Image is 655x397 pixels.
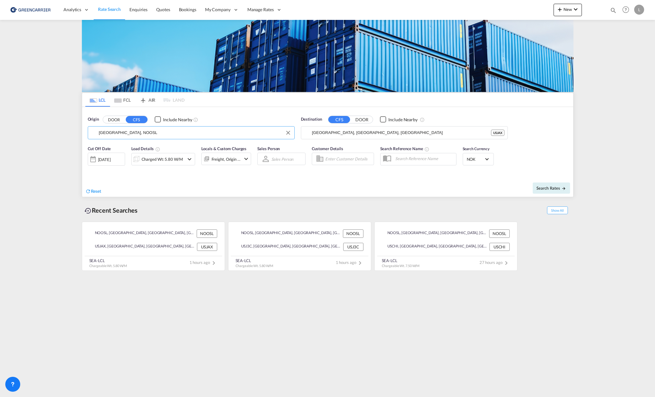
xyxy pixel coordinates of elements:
md-pagination-wrapper: Use the left and right arrow keys to navigate between tabs [85,93,185,107]
button: DOOR [103,116,125,123]
div: Include Nearby [388,117,418,123]
span: Analytics [63,7,81,13]
md-checkbox: Checkbox No Ink [380,116,418,123]
span: Enquiries [129,7,147,12]
input: Search Reference Name [392,154,456,163]
span: Reset [91,188,101,194]
md-icon: icon-chevron-down [186,155,193,163]
div: Charged Wt: 5.80 W/M [142,155,183,164]
md-input-container: Jacksonville, FL, USJAX [301,127,508,139]
md-input-container: Oslo, NOOSL [88,127,294,139]
span: Help [620,4,631,15]
div: Origin DOOR CFS Checkbox No InkUnchecked: Ignores neighbouring ports when fetching rates.Checked ... [82,107,573,197]
md-tab-item: LCL [85,93,110,107]
md-icon: icon-plus 400-fg [556,6,564,13]
input: Search by Port [99,128,291,137]
img: GreenCarrierFCL_LCL.png [82,20,573,92]
div: SEA-LCL [382,258,420,263]
div: USCHI, Chicago, IL, United States, North America, Americas [382,243,488,251]
div: Help [620,4,634,16]
md-icon: icon-chevron-down [572,6,579,13]
span: Customer Details [312,146,343,151]
span: Origin [88,116,99,122]
md-icon: icon-refresh [85,188,91,194]
md-tab-item: FCL [110,93,135,107]
span: Show All [547,206,568,214]
span: 1 hours ago [336,260,364,265]
md-icon: icon-backup-restore [84,207,92,215]
md-tab-item: AIR [135,93,160,107]
div: SEA-LCL [236,258,274,263]
div: USJAX [197,243,217,251]
span: Bookings [179,7,196,12]
button: CFS [328,116,350,123]
recent-search-card: NOOSL, [GEOGRAPHIC_DATA], [GEOGRAPHIC_DATA], [GEOGRAPHIC_DATA], [GEOGRAPHIC_DATA] NOOSLUSJ3C, [GE... [228,222,371,271]
button: Clear Input [283,128,293,137]
md-datepicker: Select [88,165,92,173]
md-icon: icon-magnify [610,7,617,14]
div: NOOSL [343,229,363,238]
div: USJAX, Jacksonville, FL, United States, North America, Americas [90,243,195,251]
span: My Company [205,7,231,13]
button: Search Ratesicon-arrow-right [533,182,570,194]
input: Search by Port [312,128,491,137]
button: DOOR [351,116,373,123]
div: USJ3C, Jacksonville, OR, United States, North America, Americas [236,243,342,251]
div: L [634,5,644,15]
md-select: Sales Person [271,155,294,164]
button: icon-plus 400-fgNewicon-chevron-down [554,4,582,16]
recent-search-card: NOOSL, [GEOGRAPHIC_DATA], [GEOGRAPHIC_DATA], [GEOGRAPHIC_DATA], [GEOGRAPHIC_DATA] NOOSLUSCHI, [GE... [374,222,517,271]
span: Chargeable Wt. 5.80 W/M [89,264,127,268]
span: Chargeable Wt. 5.80 W/M [236,264,274,268]
span: Manage Rates [247,7,274,13]
button: CFS [126,116,147,123]
md-icon: icon-chevron-right [503,259,510,267]
md-icon: icon-airplane [139,96,147,101]
md-icon: icon-chevron-down [242,155,250,163]
span: Load Details [131,146,161,151]
span: Search Rates [536,186,566,191]
div: Charged Wt: 5.80 W/Micon-chevron-down [131,153,195,165]
span: Rate Search [98,7,121,12]
md-icon: Unchecked: Ignores neighbouring ports when fetching rates.Checked : Includes neighbouring ports w... [193,117,198,122]
div: NOOSL, Oslo, Norway, Northern Europe, Europe [236,229,341,238]
span: 1 hours ago [189,260,218,265]
div: NOOSL, Oslo, Norway, Northern Europe, Europe [90,229,195,238]
img: e39c37208afe11efa9cb1d7a6ea7d6f5.png [9,3,51,17]
div: icon-refreshReset [85,188,101,195]
span: Sales Person [257,146,280,151]
span: New [556,7,579,12]
div: USCHI [489,243,510,251]
div: Recent Searches [82,203,140,217]
div: Include Nearby [163,117,192,123]
div: NOOSL [489,229,510,238]
span: Cut Off Date [88,146,111,151]
md-icon: icon-chevron-right [210,259,218,267]
span: Locals & Custom Charges [201,146,247,151]
div: icon-magnify [610,7,617,16]
div: [DATE] [88,153,125,166]
span: Chargeable Wt. 7.50 W/M [382,264,420,268]
md-icon: Your search will be saved by the below given name [424,147,429,152]
div: NOOSL [197,229,217,238]
div: [DATE] [98,157,111,162]
div: Freight Origin Destinationicon-chevron-down [201,153,251,165]
div: SEA-LCL [89,258,127,263]
span: Destination [301,116,322,122]
span: Search Currency [463,146,490,151]
span: Search Reference Name [380,146,430,151]
md-icon: Chargeable Weight [155,147,160,152]
input: Enter Customer Details [325,154,372,164]
md-checkbox: Checkbox No Ink [155,116,192,123]
div: USJ3C [343,243,363,251]
span: NOK [467,156,484,162]
md-icon: icon-arrow-right [562,186,566,191]
div: Freight Origin Destination [212,155,241,164]
span: Quotes [156,7,170,12]
md-icon: icon-chevron-right [356,259,364,267]
span: 27 hours ago [480,260,510,265]
div: USJAX [491,130,504,136]
recent-search-card: NOOSL, [GEOGRAPHIC_DATA], [GEOGRAPHIC_DATA], [GEOGRAPHIC_DATA], [GEOGRAPHIC_DATA] NOOSLUSJAX, [GE... [82,222,225,271]
div: NOOSL, Oslo, Norway, Northern Europe, Europe [382,229,488,238]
